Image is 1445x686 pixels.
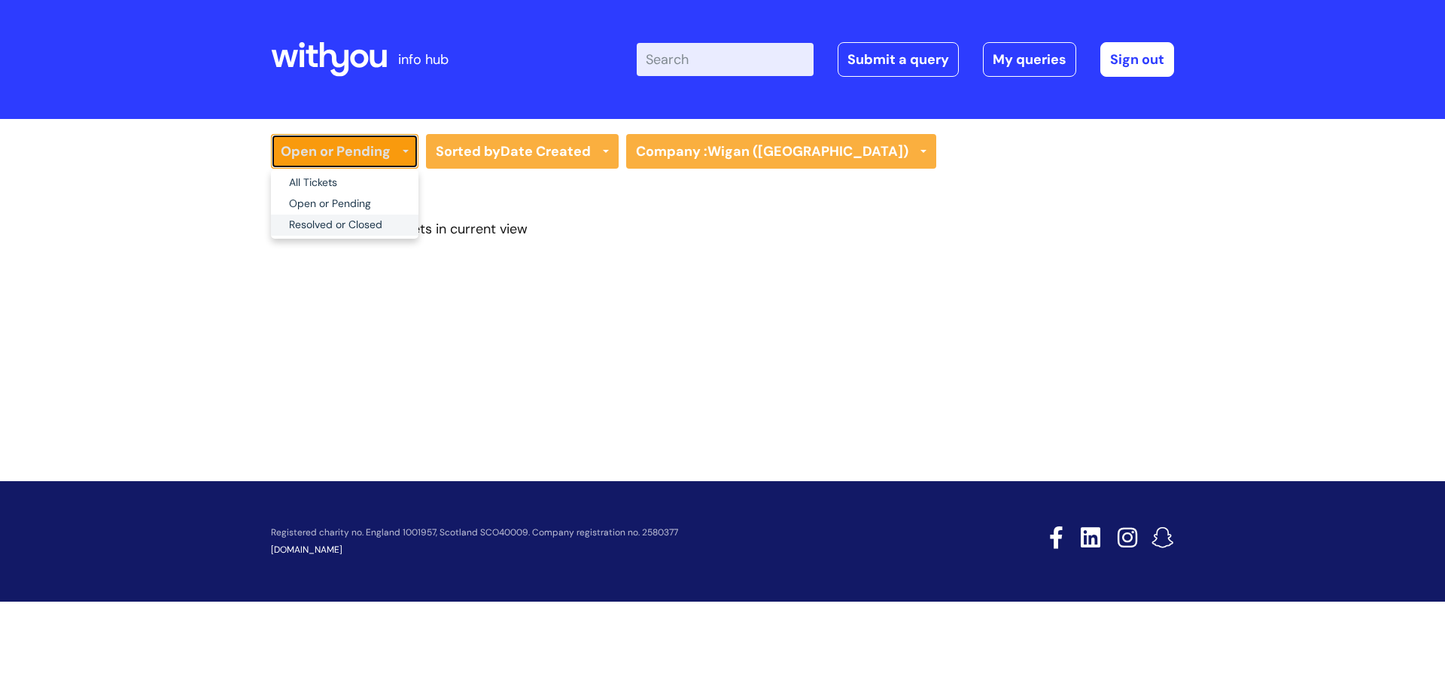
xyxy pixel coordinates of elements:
p: info hub [398,47,449,72]
a: My queries [983,42,1076,77]
b: Date Created [500,142,591,160]
a: Resolved or Closed [271,215,418,236]
a: [DOMAIN_NAME] [271,544,342,556]
p: Registered charity no. England 1001957, Scotland SCO40009. Company registration no. 2580377 [271,528,942,538]
a: All Tickets [271,172,418,194]
a: Open or Pending [271,134,418,169]
input: Search [637,43,814,76]
strong: Wigan ([GEOGRAPHIC_DATA]) [707,142,908,160]
a: Sorted byDate Created [426,134,619,169]
a: Sign out [1100,42,1174,77]
a: Submit a query [838,42,959,77]
a: Company :Wigan ([GEOGRAPHIC_DATA]) [626,134,936,169]
div: You don't have any tickets in current view [271,217,1174,241]
a: Open or Pending [271,194,418,215]
div: | - [637,42,1174,77]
